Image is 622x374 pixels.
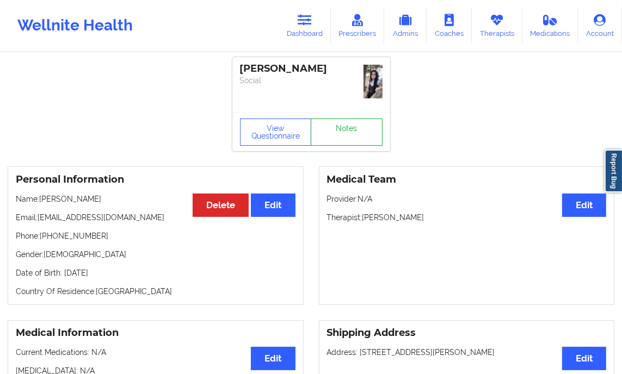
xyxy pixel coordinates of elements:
[327,194,607,204] p: Provider: N/A
[251,194,295,217] button: Edit
[327,327,607,339] h3: Shipping Address
[193,194,249,217] button: Delete
[16,347,295,358] p: Current Medications: N/A
[311,119,383,146] a: Notes
[16,327,295,339] h3: Medical Information
[279,8,331,43] a: Dashboard
[427,8,472,43] a: Coaches
[240,119,312,146] button: View Questionnaire
[16,230,295,241] p: Phone: [PHONE_NUMBER]
[16,173,295,186] h3: Personal Information
[16,267,295,278] p: Date of Birth: [DATE]
[251,347,295,370] button: Edit
[16,212,295,223] p: Email: [EMAIL_ADDRESS][DOMAIN_NAME]
[16,286,295,297] p: Country Of Residence: [GEOGRAPHIC_DATA]
[605,149,622,192] a: Report Bug
[562,194,606,217] button: Edit
[384,8,427,43] a: Admins
[578,8,622,43] a: Account
[472,8,522,43] a: Therapists
[364,65,383,98] img: cb5087de-27b5-45ea-9688-e2fbf67e55ac_9a4790c3-f4d5-45ff-a96c-b000ba6d2d0dIMG_4010.JPG
[562,347,606,370] button: Edit
[16,249,295,260] p: Gender: [DEMOGRAPHIC_DATA]
[240,75,383,86] p: Social
[327,212,607,223] p: Therapist: [PERSON_NAME]
[331,8,385,43] a: Prescribers
[327,173,607,186] h3: Medical Team
[522,8,578,43] a: Medications
[327,347,607,358] p: Address: [STREET_ADDRESS][PERSON_NAME]
[240,63,383,75] div: [PERSON_NAME]
[16,194,295,204] p: Name: [PERSON_NAME]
